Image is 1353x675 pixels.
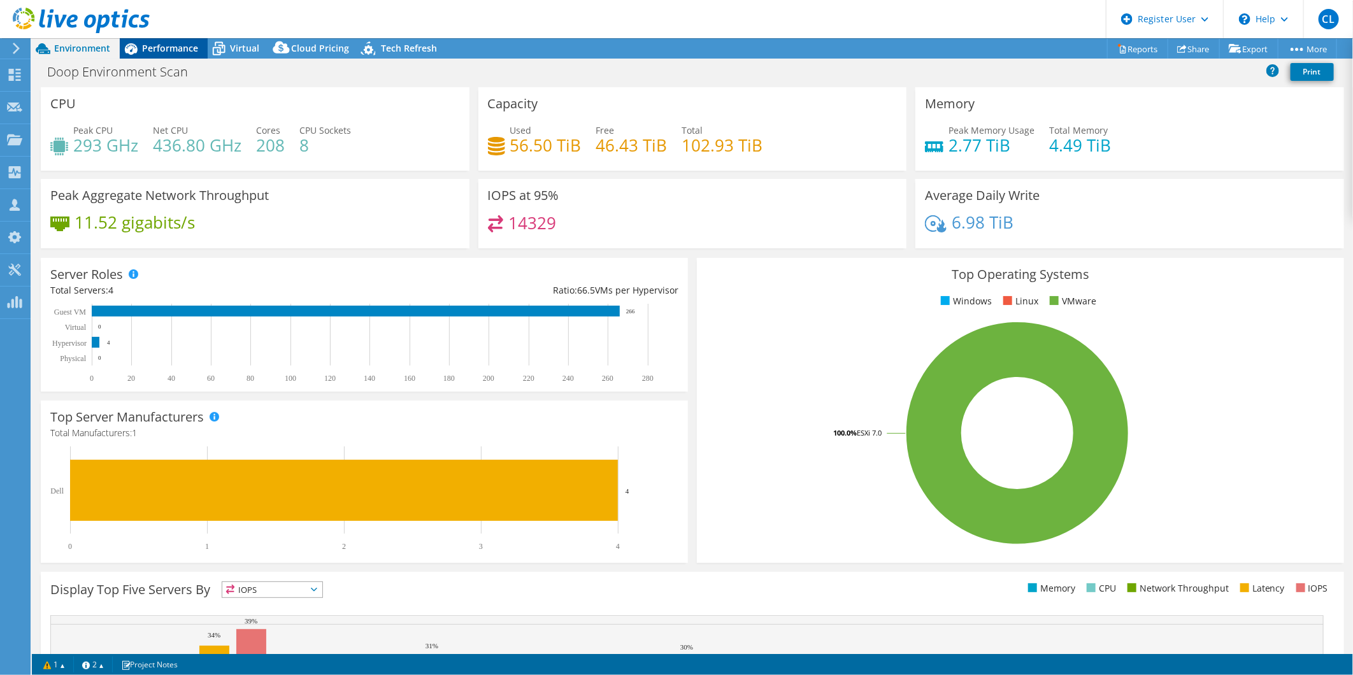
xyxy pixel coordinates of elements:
span: Cores [256,124,280,136]
text: Virtual [65,323,87,332]
text: 0 [68,542,72,551]
h4: 46.43 TiB [596,138,668,152]
h3: IOPS at 95% [488,188,559,202]
h3: Server Roles [50,267,123,281]
h3: Top Server Manufacturers [50,410,204,424]
a: Print [1291,63,1334,81]
text: 140 [364,374,375,383]
text: 180 [443,374,455,383]
h4: 8 [299,138,351,152]
li: CPU [1084,581,1116,595]
span: IOPS [222,582,322,597]
text: 4 [107,339,110,346]
a: Export [1219,39,1278,59]
text: 40 [168,374,175,383]
h1: Doop Environment Scan [41,65,208,79]
span: Used [510,124,532,136]
h4: 11.52 gigabits/s [75,215,195,229]
text: 160 [404,374,415,383]
h4: 6.98 TiB [952,215,1013,229]
span: Net CPU [153,124,188,136]
text: 1 [205,542,209,551]
text: Hypervisor [52,339,87,348]
text: 266 [626,308,635,315]
li: Windows [938,294,992,308]
h3: Peak Aggregate Network Throughput [50,188,269,202]
text: 4 [626,487,629,495]
span: 1 [132,427,137,439]
tspan: 100.0% [833,428,857,437]
a: 2 [73,657,113,672]
span: Tech Refresh [381,42,437,54]
div: Total Servers: [50,283,364,297]
span: Peak Memory Usage [949,124,1034,136]
text: 100 [285,374,296,383]
span: Performance [142,42,198,54]
span: 66.5 [577,284,595,296]
h3: Memory [925,97,975,111]
h4: 293 GHz [73,138,138,152]
li: VMware [1047,294,1096,308]
span: CL [1319,9,1339,29]
text: 4 [616,542,620,551]
text: 31% [426,642,438,650]
a: Share [1168,39,1220,59]
text: 3 [479,542,483,551]
text: Dell [50,487,64,495]
text: 39% [245,617,257,625]
text: 20 [127,374,135,383]
text: 240 [562,374,574,383]
span: Cloud Pricing [291,42,349,54]
h3: Top Operating Systems [706,267,1335,281]
text: 260 [602,374,613,383]
li: Memory [1025,581,1075,595]
h4: 102.93 TiB [682,138,763,152]
h3: Average Daily Write [925,188,1040,202]
text: 60 [207,374,215,383]
text: 220 [523,374,534,383]
li: Network Throughput [1124,581,1229,595]
svg: \n [1239,13,1250,25]
a: Reports [1107,39,1168,59]
span: Environment [54,42,110,54]
h4: 56.50 TiB [510,138,582,152]
span: Virtual [230,42,259,54]
div: Ratio: VMs per Hypervisor [364,283,678,297]
h3: CPU [50,97,76,111]
h4: Total Manufacturers: [50,426,678,440]
text: 0 [98,323,101,330]
a: More [1278,39,1337,59]
text: 2 [342,542,346,551]
tspan: ESXi 7.0 [857,428,882,437]
text: 200 [483,374,494,383]
span: CPU Sockets [299,124,351,136]
span: Peak CPU [73,124,113,136]
a: Project Notes [112,657,187,672]
text: 0 [90,374,94,383]
text: Physical [60,354,86,363]
h4: 14329 [508,216,556,230]
a: 1 [34,657,74,672]
h4: 4.49 TiB [1049,138,1111,152]
text: 80 [247,374,254,383]
text: 34% [208,631,220,639]
text: 120 [324,374,336,383]
text: 0 [98,355,101,361]
h3: Capacity [488,97,538,111]
text: 280 [642,374,654,383]
h4: 436.80 GHz [153,138,241,152]
span: 4 [108,284,113,296]
li: IOPS [1293,581,1328,595]
span: Total [682,124,703,136]
text: Guest VM [54,308,86,316]
h4: 2.77 TiB [949,138,1034,152]
h4: 208 [256,138,285,152]
li: Latency [1237,581,1285,595]
text: 30% [680,643,693,651]
li: Linux [1000,294,1038,308]
span: Free [596,124,615,136]
span: Total Memory [1049,124,1108,136]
